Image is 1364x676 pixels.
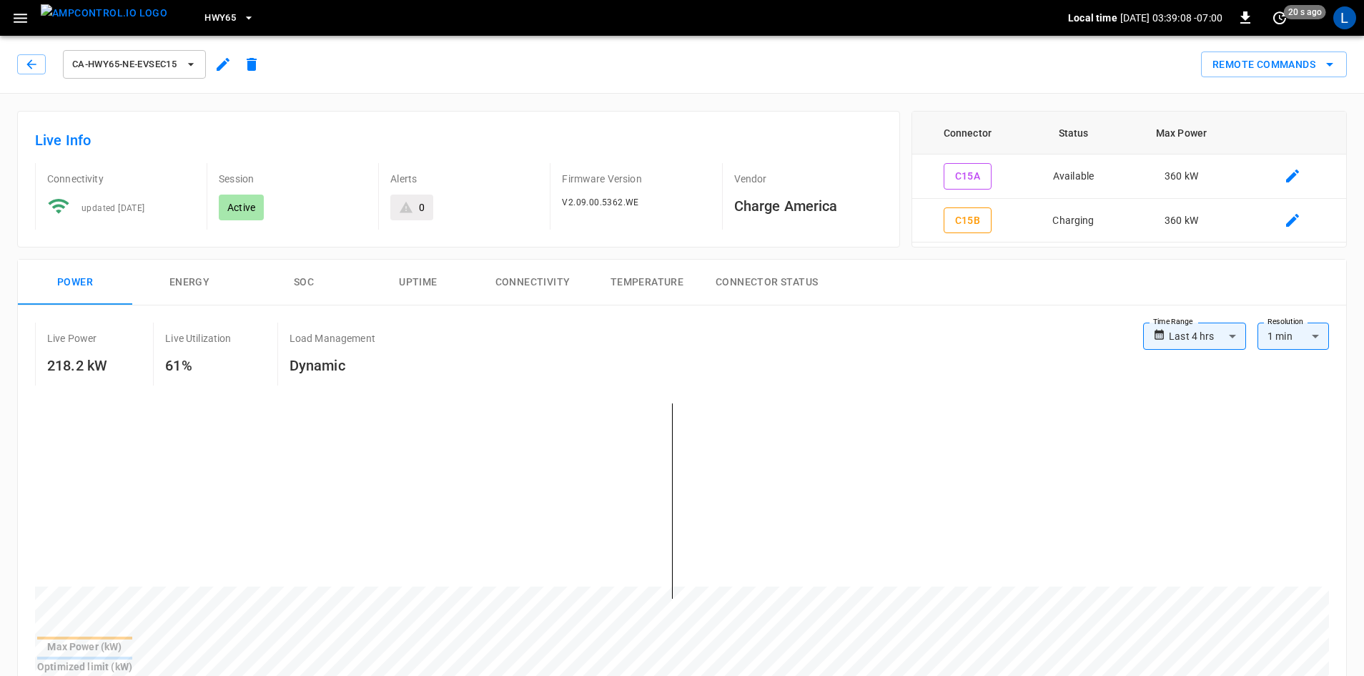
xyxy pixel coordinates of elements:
table: connector table [912,112,1346,243]
span: 20 s ago [1284,5,1326,19]
td: 360 kW [1124,199,1239,243]
button: C15A [944,163,992,190]
span: updated [DATE] [81,203,145,213]
p: Alerts [390,172,538,186]
p: [DATE] 03:39:08 -07:00 [1120,11,1222,25]
button: Energy [132,260,247,305]
td: Charging [1023,199,1124,243]
div: remote commands options [1201,52,1347,78]
p: Connectivity [47,172,195,186]
button: set refresh interval [1268,6,1291,29]
span: ca-hwy65-ne-evseC15 [72,57,178,73]
p: Live Power [47,331,97,346]
button: ca-hwy65-ne-evseC15 [63,50,206,79]
button: C15B [944,207,992,234]
h6: Live Info [35,129,882,152]
h6: 61% [165,354,231,377]
td: Available [1023,155,1124,199]
p: Live Utilization [165,331,231,346]
p: Session [219,172,367,186]
h6: Charge America [734,195,882,217]
div: profile-icon [1333,6,1356,29]
button: HWY65 [199,4,260,32]
td: 360 kW [1124,155,1239,199]
th: Connector [912,112,1023,155]
label: Time Range [1153,316,1193,328]
h6: 218.2 kW [47,354,107,377]
p: Firmware Version [562,172,710,186]
p: Vendor [734,172,882,186]
button: Temperature [590,260,704,305]
label: Resolution [1267,316,1303,328]
p: Load Management [290,331,375,346]
p: Local time [1068,11,1117,25]
button: Uptime [361,260,475,305]
th: Status [1023,112,1124,155]
p: Active [227,200,255,215]
span: HWY65 [204,10,236,26]
button: Power [18,260,132,305]
button: Connector Status [704,260,829,305]
span: V2.09.00.5362.WE [562,197,638,207]
button: Remote Commands [1201,52,1347,78]
button: SOC [247,260,361,305]
div: 0 [419,200,425,215]
div: 1 min [1257,323,1329,350]
button: Connectivity [475,260,590,305]
th: Max Power [1124,112,1239,155]
div: Last 4 hrs [1169,323,1246,350]
h6: Dynamic [290,354,375,377]
img: ampcontrol.io logo [41,4,167,22]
